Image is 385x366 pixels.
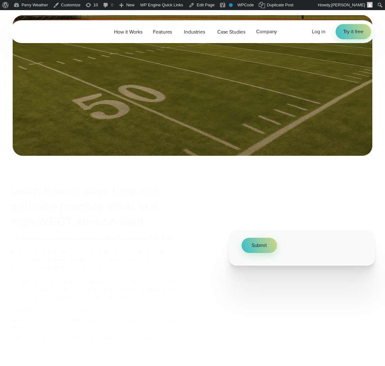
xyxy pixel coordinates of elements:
span: Features [153,28,172,36]
span: Log in [312,28,325,35]
span: Company [256,28,277,35]
a: How it Works [109,25,148,38]
div: No index [229,3,233,7]
span: Submit [252,242,267,249]
button: Submit [242,238,277,253]
a: Try it free [336,24,371,39]
a: Log in [312,28,325,35]
span: How it Works [114,28,142,36]
span: Case Studies [217,28,245,36]
span: Industries [184,28,205,36]
span: Try it free [343,28,363,35]
a: Case Studies [212,25,251,38]
span: [PERSON_NAME] [331,3,365,7]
